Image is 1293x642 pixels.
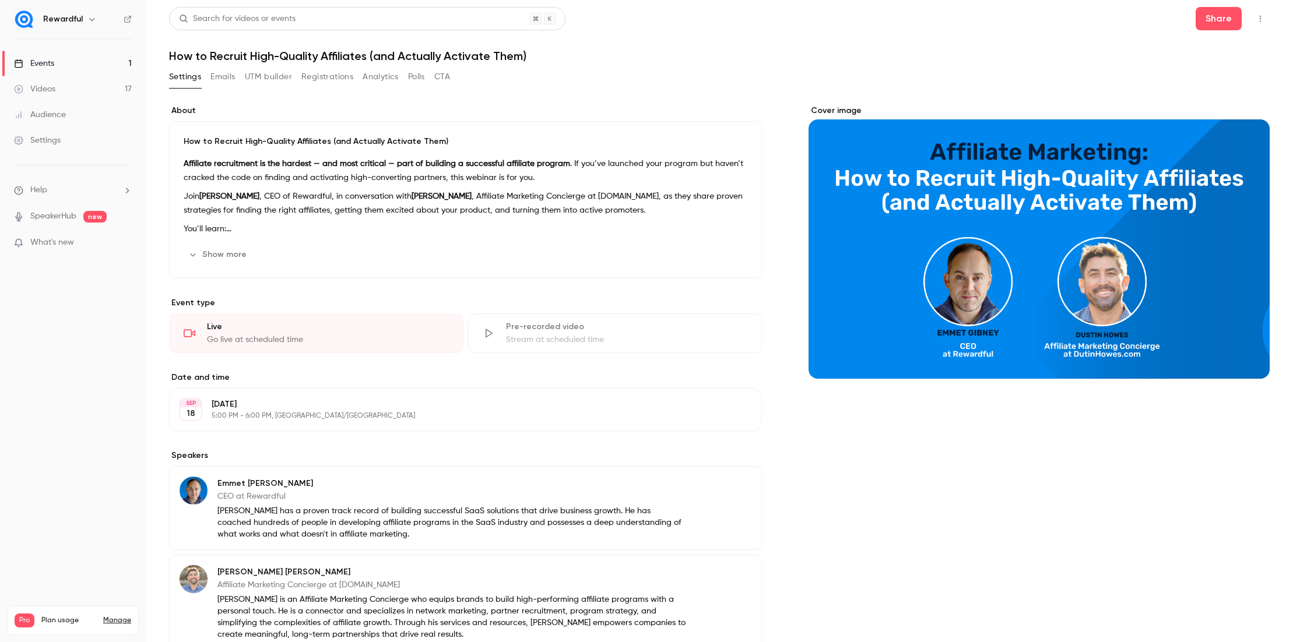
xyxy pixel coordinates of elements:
label: Date and time [169,372,762,383]
strong: Affiliate recruitment is the hardest — and most critical — part of building a successful affiliat... [184,160,570,168]
p: [PERSON_NAME] is an Affiliate Marketing Concierge who equips brands to build high-performing affi... [217,594,686,640]
p: Affiliate Marketing Concierge at [DOMAIN_NAME] [217,579,686,591]
button: UTM builder [245,68,292,86]
button: Settings [169,68,201,86]
img: Emmet Gibney [180,477,208,505]
div: Videos [14,83,55,95]
label: Cover image [809,105,1270,117]
div: Pre-recorded videoStream at scheduled time [468,313,763,353]
div: LiveGo live at scheduled time [169,313,463,353]
p: [PERSON_NAME] [PERSON_NAME] [217,566,686,578]
p: You’ll learn: [184,222,747,236]
p: 5:00 PM - 6:00 PM, [GEOGRAPHIC_DATA]/[GEOGRAPHIC_DATA] [212,411,700,421]
p: Join , CEO of Rewardful, in conversation with , Affiliate Marketing Concierge at [DOMAIN_NAME], a... [184,189,747,217]
a: SpeakerHub [30,210,76,223]
h1: How to Recruit High-Quality Affiliates (and Actually Activate Them) [169,49,1270,63]
p: CEO at Rewardful [217,491,686,502]
img: Rewardful [15,10,33,29]
p: How to Recruit High-Quality Affiliates (and Actually Activate Them) [184,136,747,147]
button: CTA [434,68,450,86]
a: Manage [103,616,131,625]
div: Emmet GibneyEmmet [PERSON_NAME]CEO at Rewardful[PERSON_NAME] has a proven track record of buildin... [169,466,762,550]
div: Settings [14,135,61,146]
section: Cover image [809,105,1270,379]
div: SEP [180,399,201,407]
label: Speakers [169,450,762,461]
strong: [PERSON_NAME] [412,192,472,200]
iframe: Noticeable Trigger [118,238,132,248]
span: new [83,211,107,223]
strong: [PERSON_NAME] [199,192,259,200]
label: About [169,105,762,117]
div: Live [207,321,449,333]
li: help-dropdown-opener [14,184,132,196]
button: Registrations [301,68,353,86]
button: Polls [408,68,425,86]
div: Audience [14,109,66,121]
p: 18 [187,408,195,419]
h6: Rewardful [43,13,83,25]
p: [PERSON_NAME] has a proven track record of building successful SaaS solutions that drive business... [217,505,686,540]
button: Emails [210,68,235,86]
span: Help [30,184,47,196]
span: What's new [30,237,74,249]
div: Go live at scheduled time [207,334,449,345]
div: Pre-recorded video [506,321,748,333]
p: Emmet [PERSON_NAME] [217,478,686,489]
span: Plan usage [41,616,96,625]
span: Pro [15,613,34,627]
button: Share [1196,7,1242,30]
p: Event type [169,297,762,309]
button: Analytics [363,68,399,86]
p: . If you’ve launched your program but haven’t cracked the code on finding and activating high-con... [184,157,747,185]
div: Search for videos or events [179,13,296,25]
div: Stream at scheduled time [506,334,748,345]
p: [DATE] [212,398,700,410]
div: Events [14,58,54,69]
img: Dustin Howes [180,565,208,593]
button: Show more [184,245,254,264]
